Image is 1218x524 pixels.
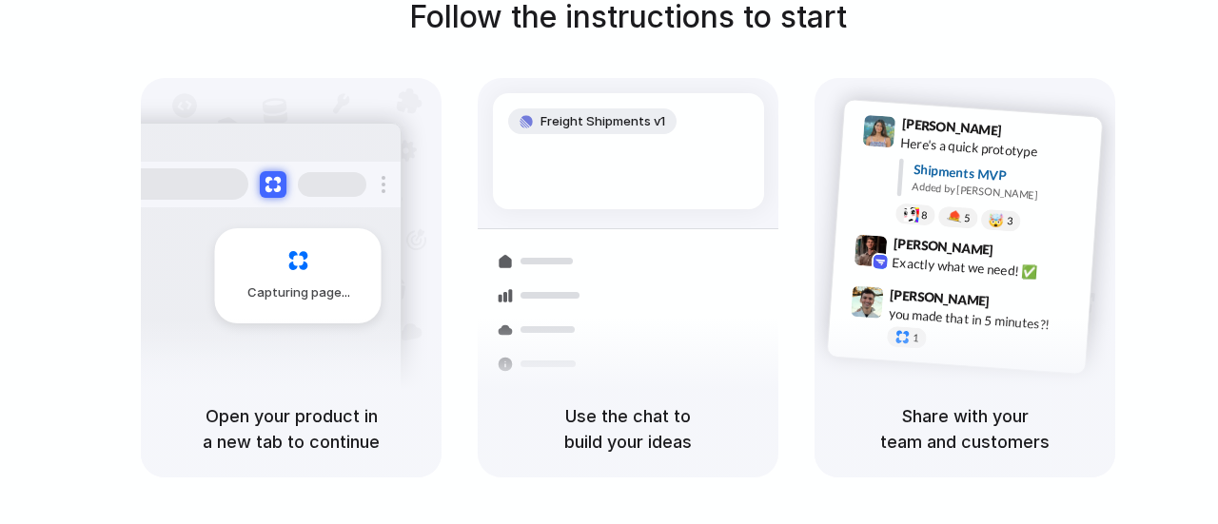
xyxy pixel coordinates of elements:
div: you made that in 5 minutes?! [888,303,1078,336]
span: Freight Shipments v1 [540,112,665,131]
div: Added by [PERSON_NAME] [912,179,1087,206]
div: Here's a quick prototype [900,133,1090,165]
span: 1 [913,333,919,343]
h5: Share with your team and customers [837,403,1092,455]
span: Capturing page [247,283,353,302]
span: 9:42 AM [999,242,1038,264]
div: Exactly what we need! ✅ [892,252,1082,284]
span: 5 [964,213,971,223]
div: Shipments MVP [913,160,1089,191]
h5: Open your product in a new tab to continue [164,403,419,455]
span: 9:41 AM [1008,123,1047,146]
span: 3 [1007,216,1013,226]
span: [PERSON_NAME] [890,284,991,312]
span: 8 [921,210,928,221]
span: 9:47 AM [995,293,1034,316]
div: 🤯 [989,213,1005,227]
span: [PERSON_NAME] [901,113,1002,141]
h5: Use the chat to build your ideas [501,403,756,455]
span: [PERSON_NAME] [893,233,993,261]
